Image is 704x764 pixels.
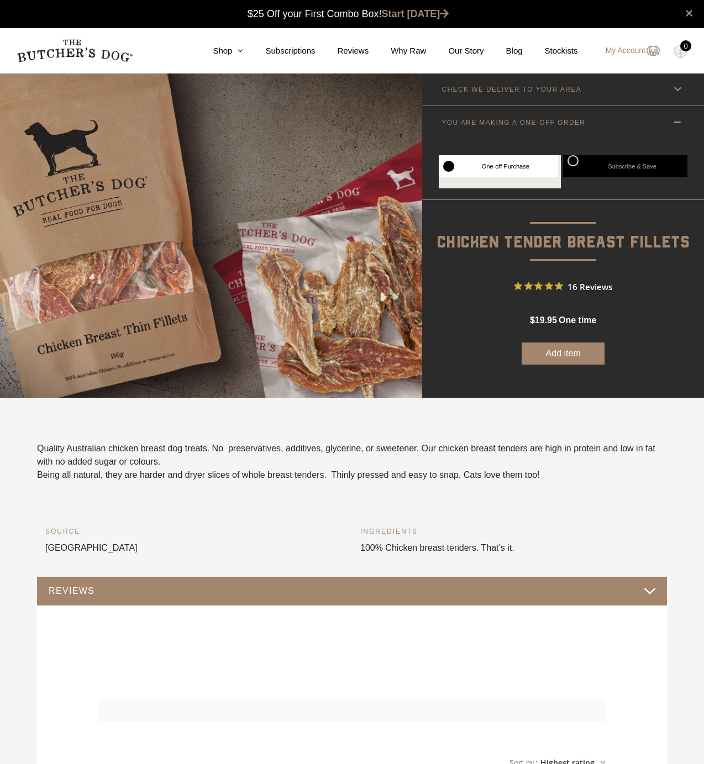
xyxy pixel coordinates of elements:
[568,278,612,294] span: 16 Reviews
[45,526,344,537] h6: SOURCE
[442,119,585,127] p: YOU ARE MAKING A ONE-OFF ORDER
[37,468,667,482] p: Being all natural, they are harder and dryer slices of whole breast tenders. Thinly pressed and e...
[522,343,605,365] button: Add item
[422,200,704,256] p: Chicken Tender Breast Fillets
[680,40,691,51] div: 0
[535,315,557,325] span: 19.95
[514,278,612,294] button: Rated 4.9 out of 5 stars from 16 reviews. Jump to reviews.
[685,7,693,20] a: close
[595,44,660,57] a: My Account
[422,106,704,139] a: YOU ARE MAKING A ONE-OFF ORDER
[191,45,243,57] a: Shop
[360,526,659,577] div: 100% Chicken breast tenders. That’s it.
[442,86,581,93] p: CHECK WE DELIVER TO YOUR AREA
[422,73,704,106] a: CHECK WE DELIVER TO YOUR AREA
[45,526,344,577] div: [GEOGRAPHIC_DATA]
[559,315,596,325] span: one time
[563,155,687,177] label: Subscribe & Save
[426,45,484,57] a: Our Story
[439,155,558,177] label: One-off Purchase
[243,45,315,57] a: Subscriptions
[674,44,687,59] img: TBD_Cart-Empty.png
[48,583,656,598] button: REVIEWS
[530,315,535,325] span: $
[484,45,523,57] a: Blog
[360,526,659,537] h6: INGREDIENTS
[523,45,578,57] a: Stockists
[369,45,426,57] a: Why Raw
[37,442,667,468] p: Quality Australian chicken breast dog treats. No preservatives, additives, glycerine, or sweetene...
[316,45,369,57] a: Reviews
[382,8,449,19] a: Start [DATE]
